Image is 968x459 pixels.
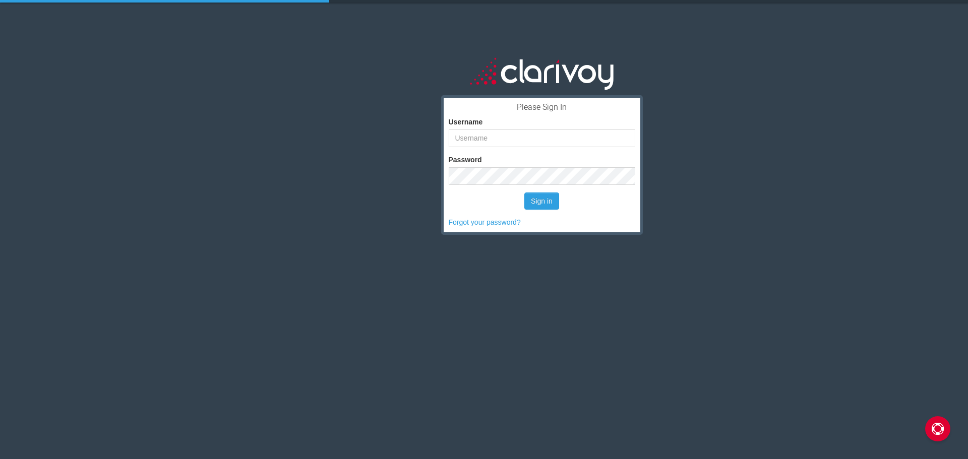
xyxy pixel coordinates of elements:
h3: Please Sign In [449,103,635,112]
button: Sign in [524,192,559,210]
a: Forgot your password? [449,218,521,226]
input: Username [449,129,635,147]
label: Username [449,117,483,127]
label: Password [449,155,482,165]
img: clarivoy_whitetext_transbg.svg [470,55,614,91]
